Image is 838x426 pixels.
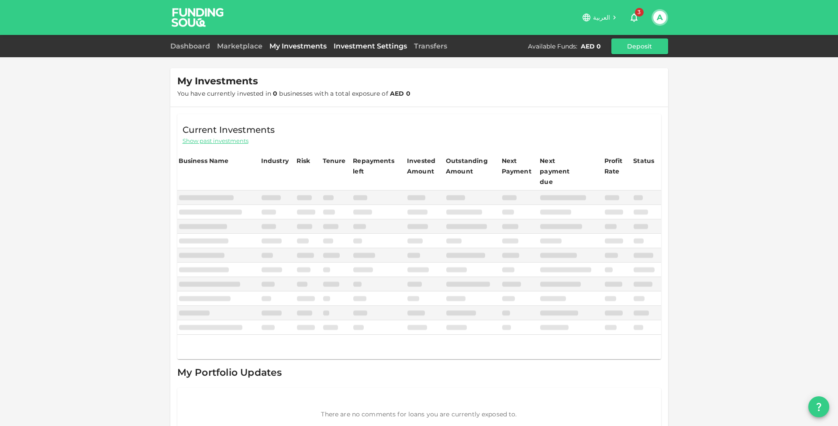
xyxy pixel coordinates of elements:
div: Tenure [323,156,346,166]
div: Industry [261,156,289,166]
button: A [653,11,666,24]
div: Business Name [179,156,229,166]
span: You have currently invested in businesses with a total exposure of [177,90,410,97]
span: Current Investments [183,123,275,137]
button: Deposit [611,38,668,54]
a: My Investments [266,42,330,50]
div: Status [633,156,655,166]
span: Show past investments [183,137,248,145]
span: 3 [635,8,644,17]
div: Profit Rate [604,156,631,177]
div: Outstanding Amount [446,156,490,177]
a: Marketplace [214,42,266,50]
button: 3 [625,9,643,26]
button: question [808,396,829,417]
div: Repayments left [353,156,397,177]
strong: AED 0 [390,90,410,97]
span: My Portfolio Updates [177,367,282,378]
div: AED 0 [581,42,601,51]
div: Next payment due [540,156,583,187]
div: Risk [297,156,314,166]
div: Next Payment [502,156,538,177]
a: Investment Settings [330,42,410,50]
a: Transfers [410,42,451,50]
span: There are no comments for loans you are currently exposed to. [321,410,517,418]
div: Invested Amount [407,156,443,177]
span: My Investments [177,75,258,87]
span: العربية [593,14,610,21]
strong: 0 [273,90,277,97]
a: Dashboard [170,42,214,50]
div: Available Funds : [528,42,577,51]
